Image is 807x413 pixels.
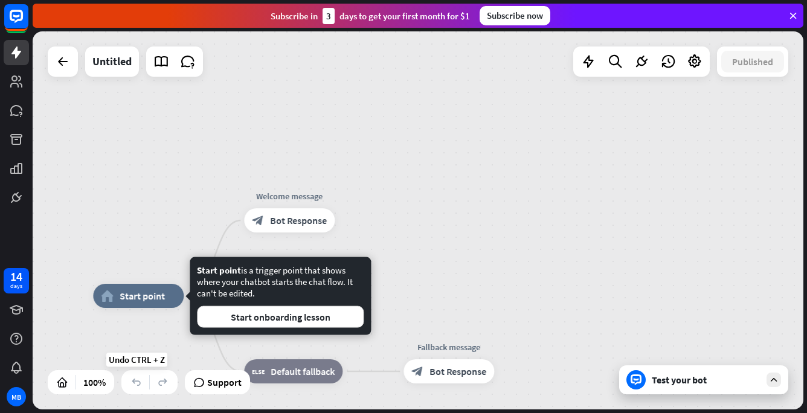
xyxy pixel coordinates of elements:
[101,290,114,302] i: home_2
[4,268,29,293] a: 14 days
[197,264,241,276] span: Start point
[323,8,335,24] div: 3
[652,374,760,386] div: Test your bot
[721,51,784,72] button: Published
[252,365,265,377] i: block_fallback
[270,214,327,226] span: Bot Response
[10,5,46,41] button: Open LiveChat chat widget
[429,365,486,377] span: Bot Response
[120,290,165,302] span: Start point
[394,341,503,353] div: Fallback message
[10,271,22,282] div: 14
[92,46,132,77] div: Untitled
[197,306,364,328] button: Start onboarding lesson
[7,387,26,406] div: MB
[271,365,335,377] span: Default fallback
[235,190,344,202] div: Welcome message
[271,8,470,24] div: Subscribe in days to get your first month for $1
[10,282,22,290] div: days
[80,373,109,392] div: 100%
[411,365,423,377] i: block_bot_response
[207,373,242,392] span: Support
[252,214,264,226] i: block_bot_response
[197,264,364,328] div: is a trigger point that shows where your chatbot starts the chat flow. It can't be edited.
[480,6,550,25] div: Subscribe now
